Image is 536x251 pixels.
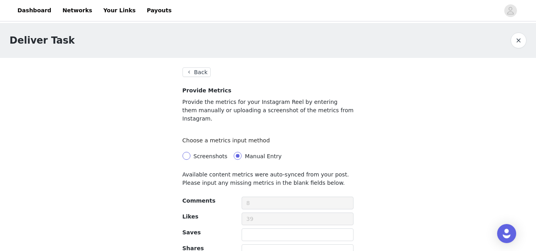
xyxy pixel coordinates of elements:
button: Back [183,67,211,77]
a: Dashboard [13,2,56,19]
label: Choose a metrics input method [183,137,274,144]
h1: Deliver Task [10,33,75,48]
a: Your Links [98,2,140,19]
span: Saves [183,229,201,236]
input: 8 [242,197,354,209]
span: Comments [183,197,216,204]
p: Available content metrics were auto-synced from your post. Please input any missing metrics in th... [183,171,354,187]
a: Payouts [142,2,177,19]
p: Provide the metrics for your Instagram Reel by entering them manually or uploading a screenshot o... [183,98,354,123]
span: Manual Entry [245,153,282,159]
h4: Provide Metrics [183,86,354,95]
div: avatar [507,4,514,17]
input: 39 [242,213,354,225]
div: Open Intercom Messenger [497,224,516,243]
span: Likes [183,213,198,220]
a: Networks [58,2,97,19]
span: Screenshots [194,153,228,159]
